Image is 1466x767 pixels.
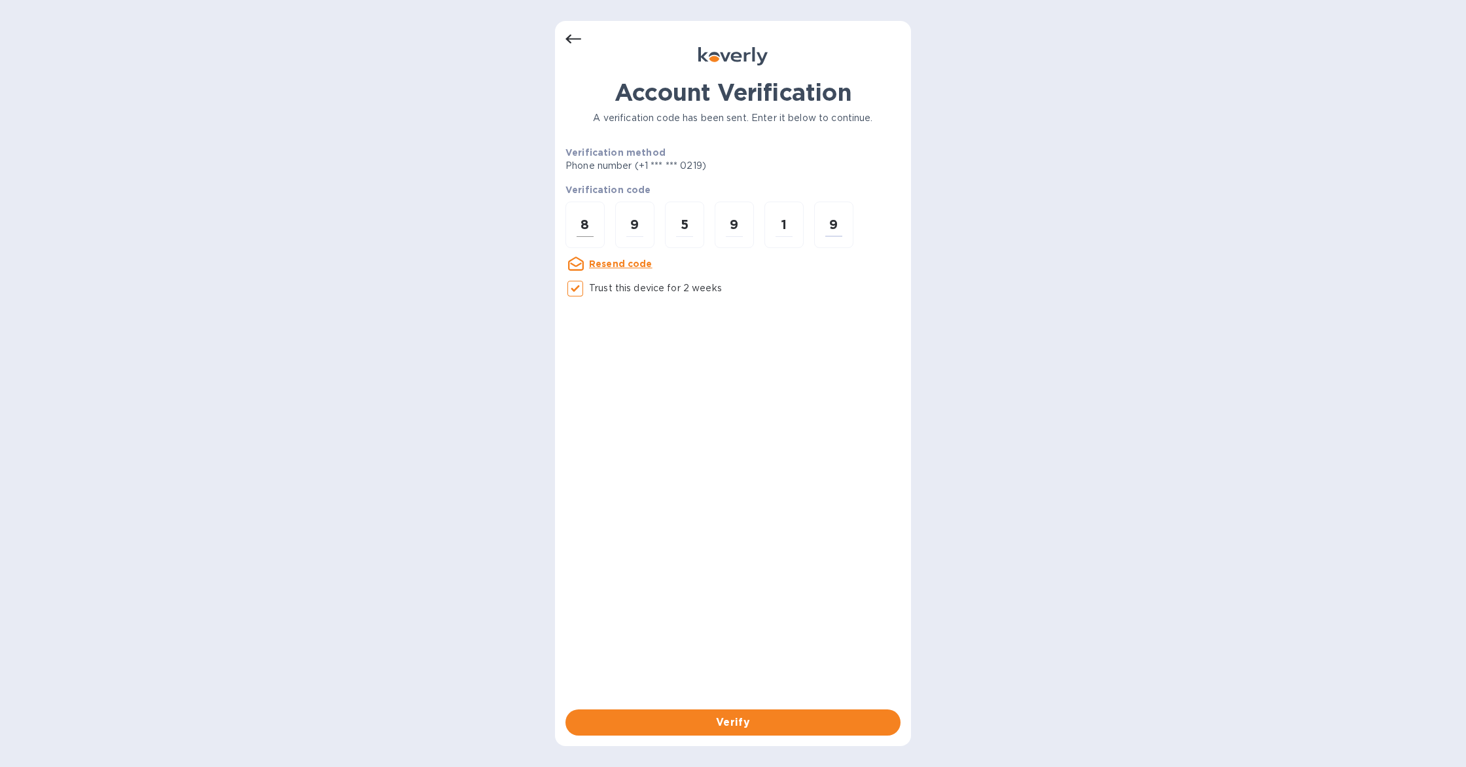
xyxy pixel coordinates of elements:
[565,183,901,196] p: Verification code
[565,159,806,173] p: Phone number (+1 *** *** 0219)
[565,709,901,736] button: Verify
[565,79,901,106] h1: Account Verification
[589,259,653,269] u: Resend code
[565,111,901,125] p: A verification code has been sent. Enter it below to continue.
[576,715,890,730] span: Verify
[565,147,666,158] b: Verification method
[589,281,722,295] p: Trust this device for 2 weeks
